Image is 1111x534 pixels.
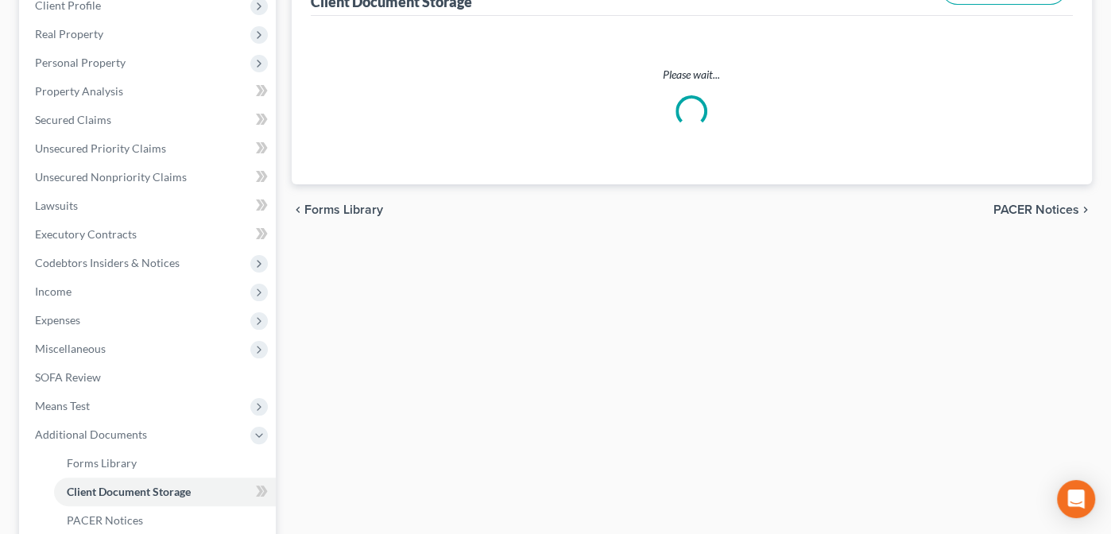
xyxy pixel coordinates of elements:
[67,456,137,470] span: Forms Library
[22,192,276,220] a: Lawsuits
[35,342,106,355] span: Miscellaneous
[993,203,1092,216] button: PACER Notices chevron_right
[314,67,1070,83] p: Please wait...
[35,199,78,212] span: Lawsuits
[993,203,1079,216] span: PACER Notices
[22,77,276,106] a: Property Analysis
[35,84,123,98] span: Property Analysis
[35,141,166,155] span: Unsecured Priority Claims
[35,170,187,184] span: Unsecured Nonpriority Claims
[22,363,276,392] a: SOFA Review
[1079,203,1092,216] i: chevron_right
[54,449,276,478] a: Forms Library
[67,513,143,527] span: PACER Notices
[35,428,147,441] span: Additional Documents
[35,113,111,126] span: Secured Claims
[22,106,276,134] a: Secured Claims
[35,27,103,41] span: Real Property
[35,284,72,298] span: Income
[35,370,101,384] span: SOFA Review
[292,203,383,216] button: chevron_left Forms Library
[292,203,304,216] i: chevron_left
[22,220,276,249] a: Executory Contracts
[1057,480,1095,518] div: Open Intercom Messenger
[22,163,276,192] a: Unsecured Nonpriority Claims
[304,203,383,216] span: Forms Library
[22,134,276,163] a: Unsecured Priority Claims
[54,478,276,506] a: Client Document Storage
[35,56,126,69] span: Personal Property
[35,227,137,241] span: Executory Contracts
[67,485,191,498] span: Client Document Storage
[35,313,80,327] span: Expenses
[35,399,90,412] span: Means Test
[35,256,180,269] span: Codebtors Insiders & Notices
